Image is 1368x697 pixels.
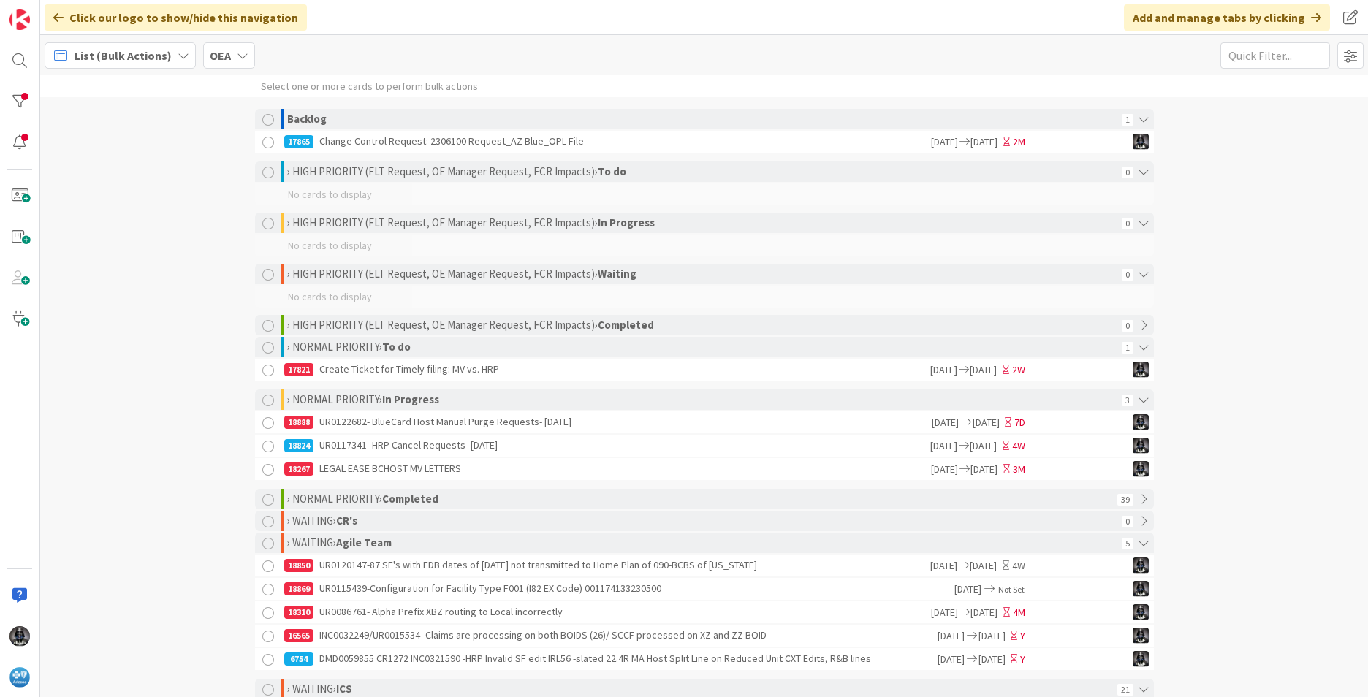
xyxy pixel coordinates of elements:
div: INC0032249/UR0015534- Claims are processing on both BOIDS (26)/ SCCF processed on XZ and ZZ BOID [284,625,936,647]
div: 18869 [284,582,313,595]
div: UR0117341- HRP Cancel Requests- [DATE] [284,435,928,457]
a: 16565INC0032249/UR0015534- Claims are processing on both BOIDS (26)/ SCCF processed on XZ and ZZ ... [255,625,1154,647]
a: 18869UR0115439-Configuration for Facility Type F001 (I82 EX Code) 001174133230500[DATE]Not SetKG [255,578,1154,600]
div: › HIGH PRIORITY (ELT Request, OE Manager Request, FCR Impacts) › [287,315,1117,335]
span: [DATE] [929,134,958,150]
span: 0 [1122,516,1133,527]
img: KG [9,626,30,647]
a: 18850UR0120147-87 SF's with FDB dates of [DATE] not transmitted to Home Plan of 090-BCBS of [US_S... [255,555,1154,576]
span: [DATE] [928,438,957,454]
div: UR0086761- Alpha Prefix XBZ routing to Local incorrectly [284,601,929,623]
span: [DATE] [978,628,1007,644]
b: OEA [210,48,231,63]
span: [DATE] [973,415,1002,430]
div: 16565 [284,629,313,642]
div: 6754 [284,652,313,666]
div: UR0120147-87 SF's with FDB dates of [DATE] not transmitted to Home Plan of 090-BCBS of [US_STATE] [284,555,928,576]
a: 18824UR0117341- HRP Cancel Requests- [DATE][DATE][DATE]4WKG [255,435,1154,457]
div: 4W [1012,438,1025,454]
img: KG [1133,134,1149,150]
span: List (Bulk Actions) [75,47,172,64]
div: 2M [1013,134,1025,150]
div: No cards to display [255,286,1154,308]
div: Click our logo to show/hide this navigation [45,4,307,31]
input: Quick Filter... [1220,42,1330,69]
div: Y [1020,628,1025,644]
div: 7D [1014,415,1025,430]
img: Visit kanbanzone.com [9,9,30,30]
div: UR0115439-Configuration for Facility Type F001 (I82 EX Code) 001174133230500 [284,578,954,600]
b: To do [598,164,626,178]
img: KG [1133,557,1149,574]
b: Waiting [598,267,636,281]
div: › NORMAL PRIORITY › [287,389,1117,410]
span: [DATE] [970,438,999,454]
div: › HIGH PRIORITY (ELT Request, OE Manager Request, FCR Impacts) › [287,213,1117,233]
img: KG [1133,362,1149,378]
div: No cards to display [255,235,1154,256]
div: Y [1020,652,1025,667]
span: [DATE] [970,558,999,574]
img: KG [1133,604,1149,620]
div: Add and manage tabs by clicking [1124,4,1330,31]
b: Completed [382,492,438,506]
div: 3M [1013,462,1025,477]
span: 3 [1122,395,1133,406]
a: 18267LEGAL EASE BCHOST MV LETTERS[DATE][DATE]3MKG [255,458,1154,480]
div: 4M [1013,605,1025,620]
div: LEGAL EASE BCHOST MV LETTERS [284,458,929,480]
span: [DATE] [929,605,958,620]
img: KG [1133,438,1149,454]
div: › HIGH PRIORITY (ELT Request, OE Manager Request, FCR Impacts) › [287,161,1117,182]
b: To do [382,340,411,354]
span: 0 [1122,218,1133,229]
div: 18850 [284,559,313,572]
div: UR0122682- BlueCard Host Manual Purge Requests- [DATE] [284,411,930,433]
b: In Progress [382,392,439,406]
span: 0 [1122,167,1133,178]
b: In Progress [598,216,655,229]
div: › NORMAL PRIORITY › [287,337,1117,357]
img: KG [1133,581,1149,597]
span: 5 [1122,538,1133,549]
b: Backlog [287,112,327,126]
b: CR's [336,514,357,527]
span: [DATE] [930,415,959,430]
span: [DATE] [928,558,957,574]
div: › HIGH PRIORITY (ELT Request, OE Manager Request, FCR Impacts) › [287,264,1117,284]
a: 18888UR0122682- BlueCard Host Manual Purge Requests- [DATE][DATE][DATE]7DKG [255,411,1154,433]
span: [DATE] [970,362,999,378]
a: 17865Change Control Request: 2306100 Request_AZ Blue_OPL File[DATE][DATE]2MKG [255,131,1154,153]
div: DMD0059855 CR1272 INC0321590 -HRP Invalid SF edit IRL56 -slated 22.4R MA Host Split Line on Reduc... [284,648,936,670]
img: KG [1133,414,1149,430]
div: Select one or more cards to perform bulk actions [261,75,478,97]
span: [DATE] [970,462,1000,477]
div: No cards to display [255,183,1154,205]
span: [DATE] [936,652,965,667]
div: 17821 [284,363,313,376]
b: Completed [598,318,654,332]
span: [DATE] [928,362,957,378]
div: 4W [1012,558,1025,574]
span: [DATE] [929,462,958,477]
div: › WAITING › [287,511,1117,531]
div: Create Ticket for Timely filing: MV vs. HRP [284,359,928,381]
span: 1 [1122,342,1133,354]
a: 18310UR0086761- Alpha Prefix XBZ routing to Local incorrectly[DATE][DATE]4MKG [255,601,1154,623]
span: [DATE] [936,628,965,644]
span: [DATE] [970,605,1000,620]
a: 17821Create Ticket for Timely filing: MV vs. HRP[DATE][DATE]2WKG [255,359,1154,381]
div: 2W [1012,362,1025,378]
b: ICS [336,682,352,696]
div: › WAITING › [287,533,1117,553]
span: 1 [1122,114,1133,126]
div: › NORMAL PRIORITY › [287,489,1113,509]
div: 18267 [284,462,313,476]
div: 18824 [284,439,313,452]
span: 0 [1122,269,1133,281]
img: KG [1133,628,1149,644]
div: 18888 [284,416,313,429]
span: [DATE] [954,582,981,597]
span: 0 [1122,320,1133,332]
img: avatar [9,667,30,688]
